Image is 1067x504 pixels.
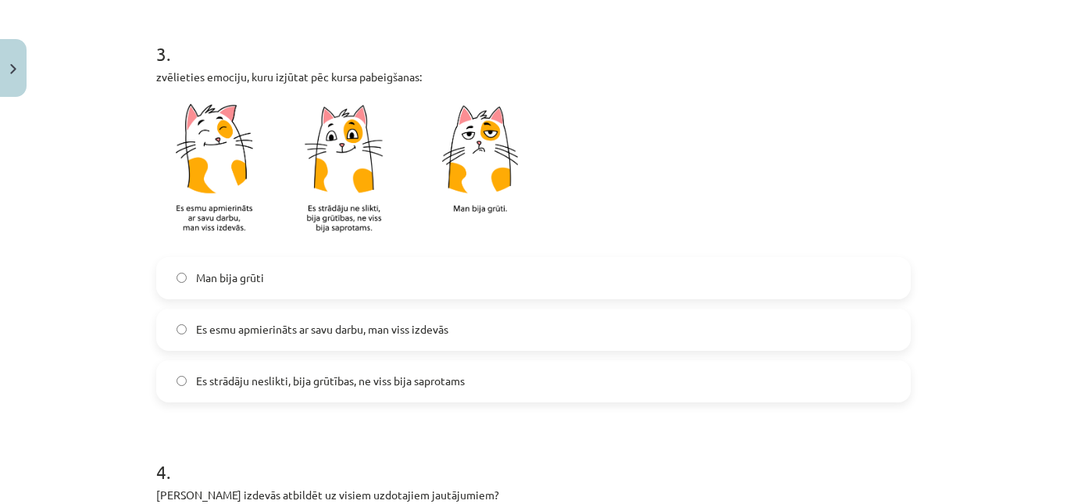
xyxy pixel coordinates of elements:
span: Es strādāju neslikti, bija grūtības, ne viss bija saprotams [196,373,465,389]
span: Man bija grūti [196,270,264,286]
span: Es esmu apmierināts ar savu darbu, man viss izdevās [196,321,448,338]
p: zvēlieties emociju, kuru izjūtat pēc kursa pabeigšanas: [156,69,911,85]
img: icon-close-lesson-0947bae3869378f0d4975bcd49f059093ad1ed9edebbc8119c70593378902aed.svg [10,64,16,74]
h1: 4 . [156,434,911,482]
p: [PERSON_NAME] izdevās atbildēt uz visiem uzdotajiem jautājumiem? [156,487,911,503]
h1: 3 . [156,16,911,64]
input: Man bija grūti [177,273,187,283]
input: Es esmu apmierināts ar savu darbu, man viss izdevās [177,324,187,334]
input: Es strādāju neslikti, bija grūtības, ne viss bija saprotams [177,376,187,386]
